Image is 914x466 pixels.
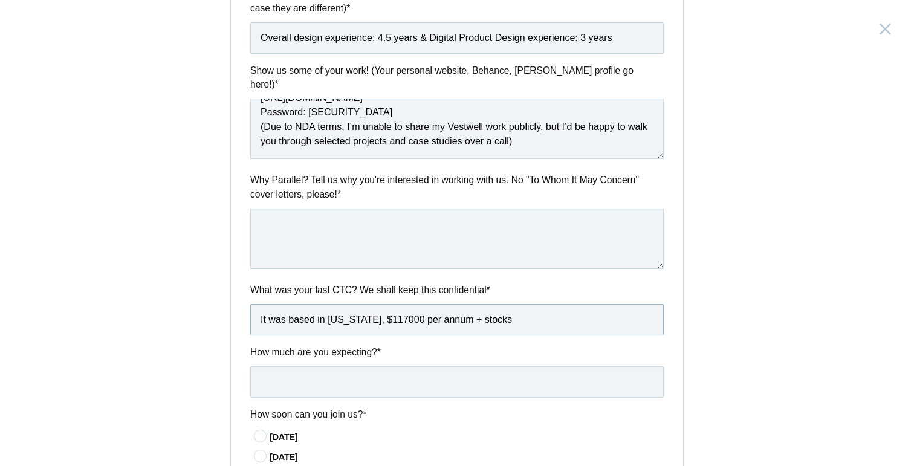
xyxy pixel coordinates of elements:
[250,63,664,92] label: Show us some of your work! (Your personal website, Behance, [PERSON_NAME] profile go here!)
[250,173,664,201] label: Why Parallel? Tell us why you're interested in working with us. No "To Whom It May Concern" cover...
[250,345,664,359] label: How much are you expecting?
[270,451,664,464] div: [DATE]
[250,407,664,421] label: How soon can you join us?
[250,283,664,297] label: What was your last CTC? We shall keep this confidential
[270,431,664,444] div: [DATE]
